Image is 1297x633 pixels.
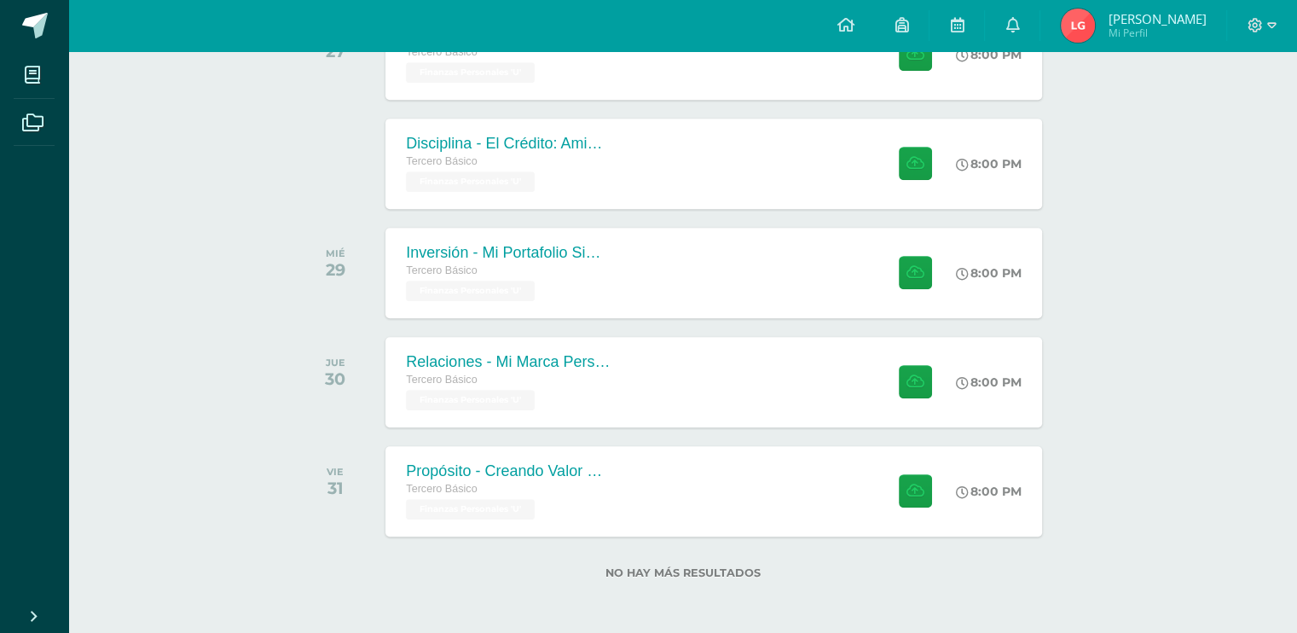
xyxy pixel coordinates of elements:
label: No hay más resultados [297,566,1068,579]
img: 68f22fc691a25975abbfbeab9e04d97e.png [1061,9,1095,43]
div: Propósito - Creando Valor Sostenible [406,462,611,480]
span: Tercero Básico [406,483,477,495]
span: [PERSON_NAME] [1108,10,1206,27]
div: Disciplina - El Crédito: Amigo o Enemigo [406,135,611,153]
span: Tercero Básico [406,155,477,167]
div: JUE [325,357,345,369]
span: Tercero Básico [406,264,477,276]
div: 30 [325,369,345,389]
div: 8:00 PM [956,47,1022,62]
span: Tercero Básico [406,374,477,386]
div: MIÉ [326,247,345,259]
div: VIE [327,466,344,478]
span: Finanzas Personales 'U' [406,171,535,192]
div: 31 [327,478,344,498]
span: Mi Perfil [1108,26,1206,40]
span: Tercero Básico [406,46,477,58]
span: Finanzas Personales 'U' [406,281,535,301]
div: Inversión - Mi Portafolio Simulado [406,244,611,262]
div: 8:00 PM [956,265,1022,281]
div: 8:00 PM [956,484,1022,499]
div: 29 [326,259,345,280]
div: Relaciones - Mi Marca Personal [406,353,611,371]
div: 8:00 PM [956,156,1022,171]
span: Finanzas Personales 'U' [406,390,535,410]
span: Finanzas Personales 'U' [406,499,535,520]
span: Finanzas Personales 'U' [406,62,535,83]
div: 8:00 PM [956,375,1022,390]
div: 27 [325,41,346,61]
